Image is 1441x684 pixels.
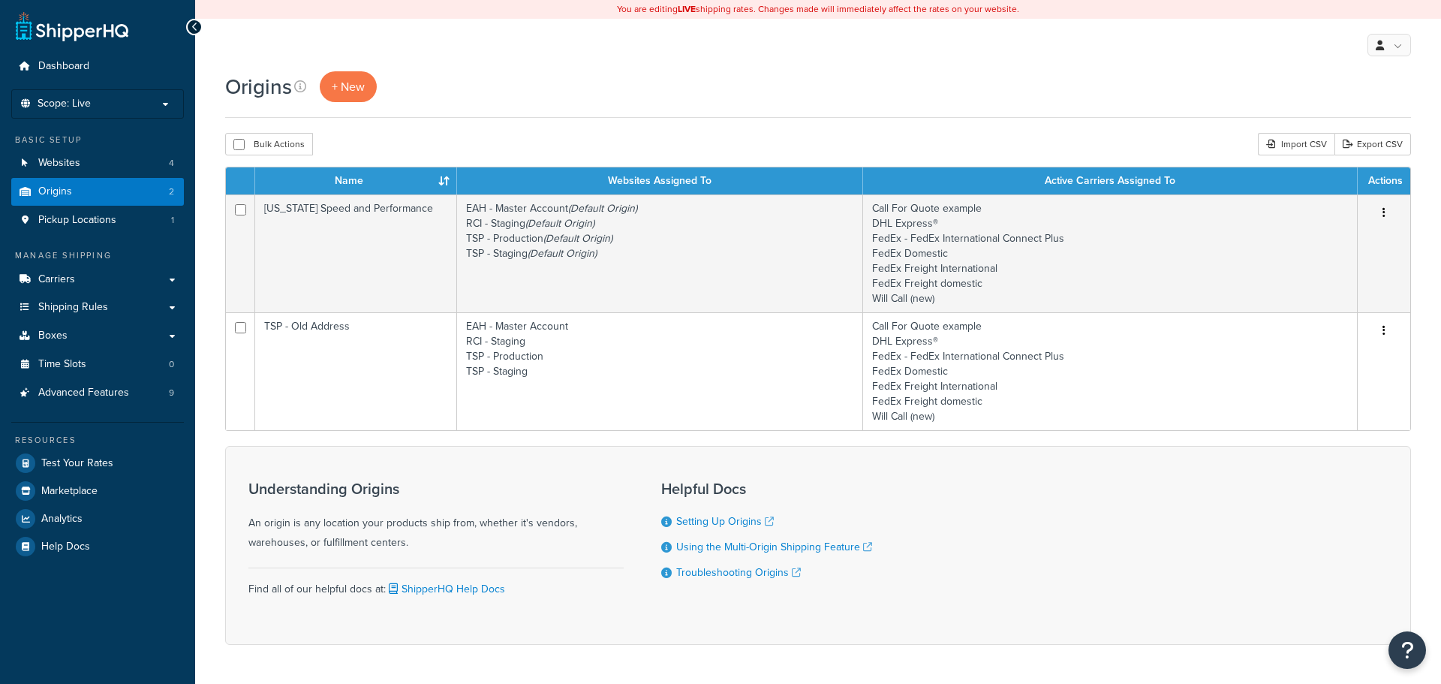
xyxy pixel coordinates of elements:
[11,533,184,560] a: Help Docs
[255,167,457,194] th: Name : activate to sort column ascending
[38,330,68,342] span: Boxes
[676,565,801,580] a: Troubleshooting Origins
[543,231,612,246] i: (Default Origin)
[11,351,184,378] li: Time Slots
[11,294,184,321] a: Shipping Rules
[457,312,863,430] td: EAH - Master Account RCI - Staging TSP - Production TSP - Staging
[169,387,174,399] span: 9
[248,481,624,497] h3: Understanding Origins
[11,266,184,294] a: Carriers
[457,167,863,194] th: Websites Assigned To
[1388,631,1426,669] button: Open Resource Center
[676,539,872,555] a: Using the Multi-Origin Shipping Feature
[528,246,597,261] i: (Default Origin)
[1358,167,1410,194] th: Actions
[169,185,174,198] span: 2
[11,450,184,477] a: Test Your Rates
[11,53,184,80] a: Dashboard
[16,11,128,41] a: ShipperHQ Home
[661,481,872,497] h3: Helpful Docs
[11,149,184,177] a: Websites 4
[11,351,184,378] a: Time Slots 0
[38,214,116,227] span: Pickup Locations
[255,312,457,430] td: TSP - Old Address
[41,485,98,498] span: Marketplace
[676,514,774,529] a: Setting Up Origins
[525,215,594,231] i: (Default Origin)
[38,273,75,286] span: Carriers
[332,78,365,95] span: + New
[169,157,174,170] span: 4
[11,206,184,234] li: Pickup Locations
[386,581,505,597] a: ShipperHQ Help Docs
[41,457,113,470] span: Test Your Rates
[38,301,108,314] span: Shipping Rules
[38,98,91,110] span: Scope: Live
[11,206,184,234] a: Pickup Locations 1
[11,478,184,505] a: Marketplace
[11,505,184,532] a: Analytics
[1334,133,1411,155] a: Export CSV
[38,157,80,170] span: Websites
[863,312,1358,430] td: Call For Quote example DHL Express® FedEx - FedEx International Connect Plus FedEx Domestic FedEx...
[225,133,313,155] button: Bulk Actions
[38,387,129,399] span: Advanced Features
[248,568,624,599] div: Find all of our helpful docs at:
[320,71,377,102] a: + New
[863,194,1358,312] td: Call For Quote example DHL Express® FedEx - FedEx International Connect Plus FedEx Domestic FedEx...
[11,379,184,407] a: Advanced Features 9
[41,513,83,526] span: Analytics
[457,194,863,312] td: EAH - Master Account RCI - Staging TSP - Production TSP - Staging
[225,72,292,101] h1: Origins
[38,185,72,198] span: Origins
[11,322,184,350] a: Boxes
[38,60,89,73] span: Dashboard
[863,167,1358,194] th: Active Carriers Assigned To
[169,358,174,371] span: 0
[171,214,174,227] span: 1
[248,481,624,553] div: An origin is any location your products ship from, whether it's vendors, warehouses, or fulfillme...
[255,194,457,312] td: [US_STATE] Speed and Performance
[1258,133,1334,155] div: Import CSV
[11,379,184,407] li: Advanced Features
[11,149,184,177] li: Websites
[11,249,184,262] div: Manage Shipping
[678,2,696,16] b: LIVE
[11,178,184,206] a: Origins 2
[38,358,86,371] span: Time Slots
[11,134,184,146] div: Basic Setup
[568,200,637,216] i: (Default Origin)
[11,178,184,206] li: Origins
[11,434,184,447] div: Resources
[41,541,90,553] span: Help Docs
